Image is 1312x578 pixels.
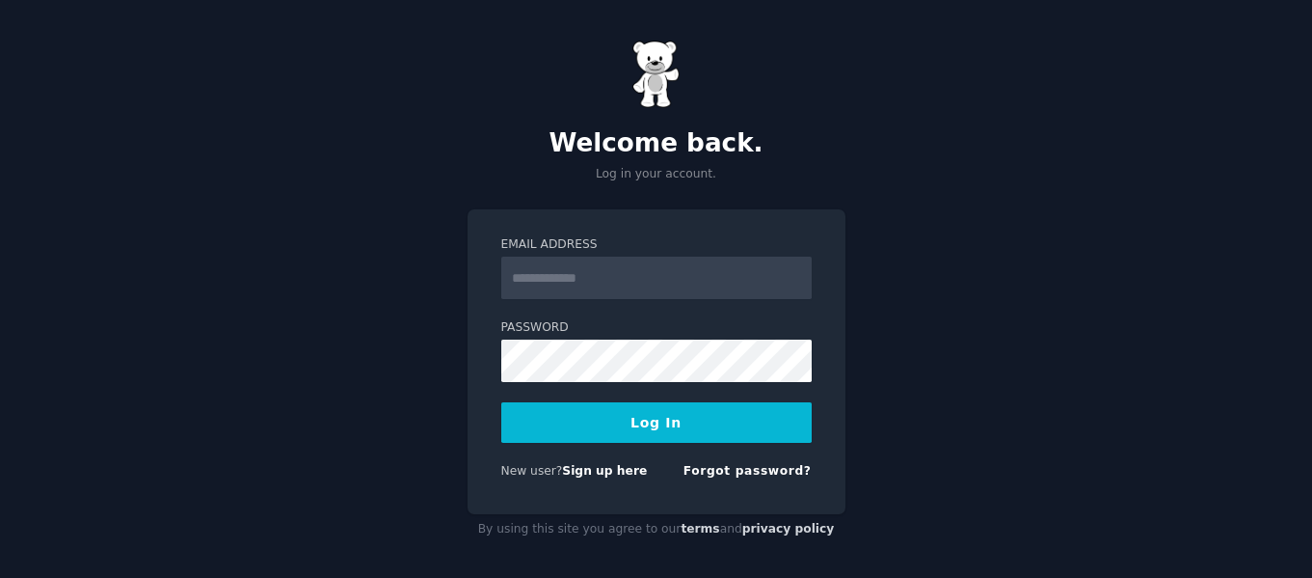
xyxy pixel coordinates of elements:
[501,236,812,254] label: Email Address
[501,402,812,443] button: Log In
[683,464,812,478] a: Forgot password?
[501,319,812,337] label: Password
[468,514,845,545] div: By using this site you agree to our and
[742,522,835,536] a: privacy policy
[681,522,719,536] a: terms
[501,464,563,478] span: New user?
[632,41,681,108] img: Gummy Bear
[468,166,845,183] p: Log in your account.
[562,464,647,478] a: Sign up here
[468,128,845,159] h2: Welcome back.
